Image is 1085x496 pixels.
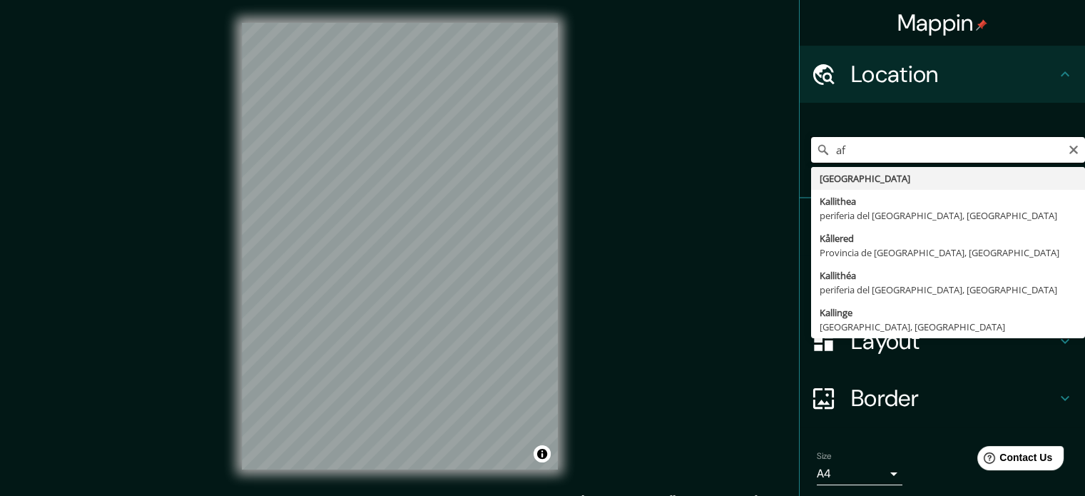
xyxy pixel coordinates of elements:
label: Size [817,450,832,462]
div: periferia del [GEOGRAPHIC_DATA], [GEOGRAPHIC_DATA] [820,208,1076,223]
div: Kallithea [820,194,1076,208]
div: Kallinge [820,305,1076,320]
img: pin-icon.png [976,19,987,31]
div: A4 [817,462,902,485]
div: Layout [800,313,1085,370]
div: Kållered [820,231,1076,246]
h4: Location [851,60,1056,88]
div: periferia del [GEOGRAPHIC_DATA], [GEOGRAPHIC_DATA] [820,283,1076,297]
button: Toggle attribution [534,445,551,462]
iframe: Help widget launcher [958,440,1069,480]
h4: Layout [851,327,1056,355]
div: Location [800,46,1085,103]
div: Border [800,370,1085,427]
div: Style [800,255,1085,313]
div: [GEOGRAPHIC_DATA], [GEOGRAPHIC_DATA] [820,320,1076,334]
div: Provincia de [GEOGRAPHIC_DATA], [GEOGRAPHIC_DATA] [820,246,1076,260]
h4: Mappin [897,9,988,37]
canvas: Map [242,23,558,470]
div: Kallithéa [820,268,1076,283]
div: [GEOGRAPHIC_DATA] [820,171,1076,186]
button: Clear [1068,142,1079,156]
input: Pick your city or area [811,137,1085,163]
div: Pins [800,198,1085,255]
h4: Border [851,384,1056,413]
